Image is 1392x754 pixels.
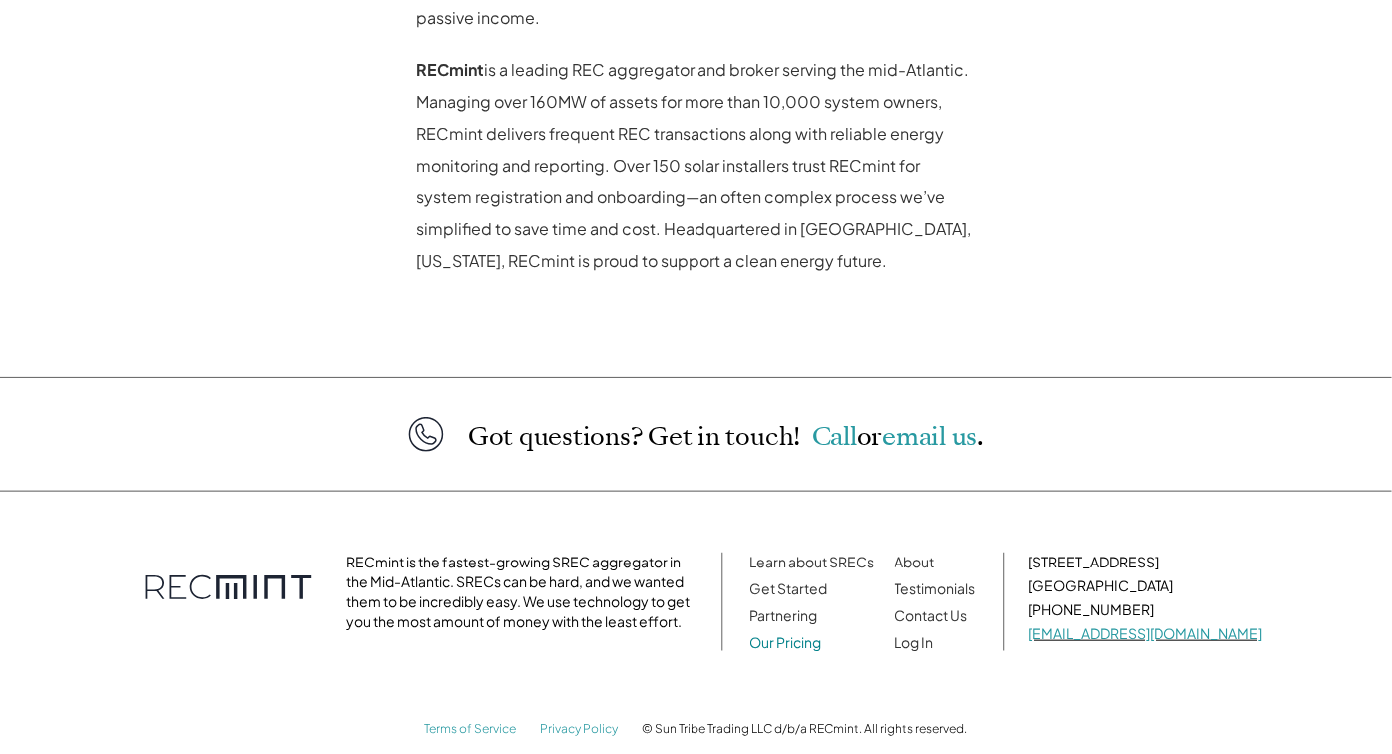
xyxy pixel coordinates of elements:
[1029,599,1263,619] p: [PHONE_NUMBER]
[895,553,935,570] a: About
[895,606,968,624] a: Contact Us
[895,633,934,651] a: Log In
[425,721,517,736] a: Terms of Service
[882,419,977,454] a: email us
[1029,552,1263,571] p: [STREET_ADDRESS]
[750,553,875,570] a: Learn about SRECs
[541,721,619,736] a: Privacy Policy
[417,59,485,80] strong: RECmint
[895,579,976,597] a: Testimonials
[750,633,822,651] a: Our Pricing
[977,419,984,454] span: .
[1029,575,1263,595] p: [GEOGRAPHIC_DATA]
[812,419,857,454] a: Call
[643,722,968,736] p: © Sun Tribe Trading LLC d/b/a RECmint. All rights reserved.
[417,54,976,277] p: is a leading REC aggregator and broker serving the mid-Atlantic. Managing over 160MW of assets fo...
[857,419,883,454] span: or
[468,423,984,450] p: Got questions? Get in touch!
[750,606,818,624] a: Partnering
[1029,624,1263,642] a: [EMAIL_ADDRESS][DOMAIN_NAME]
[347,552,697,631] p: RECmint is the fastest-growing SREC aggregator in the Mid-Atlantic. SRECs can be hard, and we wan...
[750,579,828,597] a: Get Started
